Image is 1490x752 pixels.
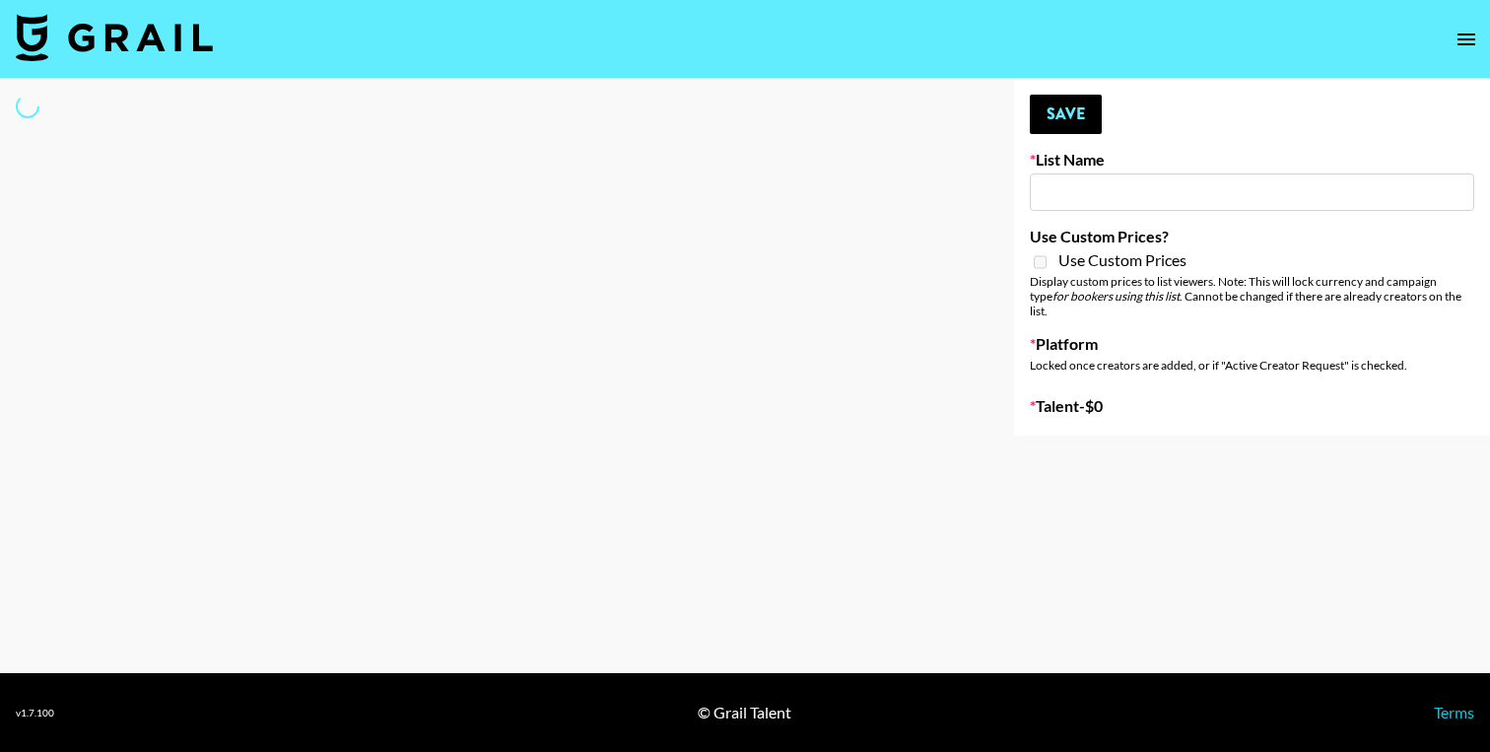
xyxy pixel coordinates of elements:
[1447,20,1486,59] button: open drawer
[1030,396,1474,416] label: Talent - $ 0
[1434,703,1474,721] a: Terms
[1052,289,1180,304] em: for bookers using this list
[1058,250,1186,270] span: Use Custom Prices
[1030,95,1102,134] button: Save
[1030,358,1474,373] div: Locked once creators are added, or if "Active Creator Request" is checked.
[698,703,791,722] div: © Grail Talent
[1030,334,1474,354] label: Platform
[16,707,54,719] div: v 1.7.100
[1030,150,1474,170] label: List Name
[16,14,213,61] img: Grail Talent
[1030,274,1474,318] div: Display custom prices to list viewers. Note: This will lock currency and campaign type . Cannot b...
[1030,227,1474,246] label: Use Custom Prices?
